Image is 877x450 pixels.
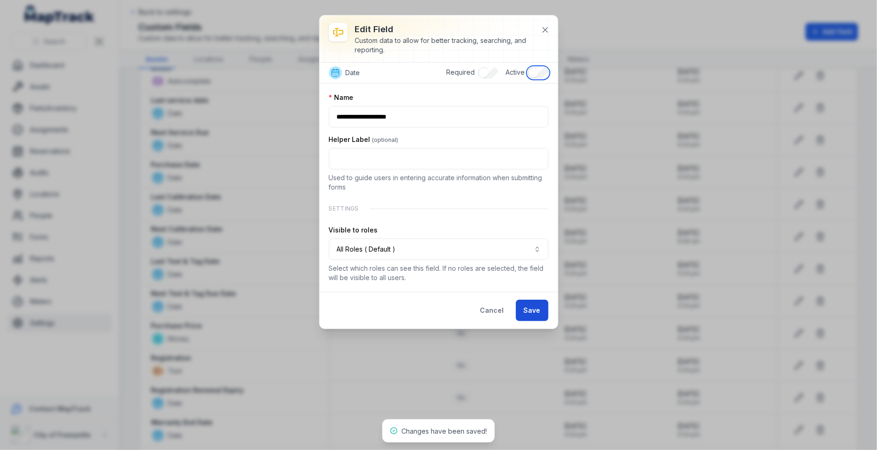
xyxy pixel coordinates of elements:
div: Settings [329,199,549,218]
button: Cancel [472,300,512,321]
label: Helper Label [329,135,399,144]
label: Visible to roles [329,225,378,235]
button: Save [516,300,549,321]
input: :ro8k:-form-item-label [329,148,549,169]
button: All Roles ( Default ) [329,239,549,260]
h3: Edit field [355,23,534,36]
p: Used to guide users in entering accurate information when submitting forms [329,173,549,192]
span: Required [447,68,475,76]
label: Name [329,93,354,102]
span: Changes have been saved! [401,427,487,435]
p: Select which roles can see this field. If no roles are selected, the field will be visible to all... [329,264,549,282]
input: :ro8j:-form-item-label [329,106,549,127]
span: Active [506,68,525,76]
span: Date [346,68,360,77]
div: Custom data to allow for better tracking, searching, and reporting. [355,36,534,55]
